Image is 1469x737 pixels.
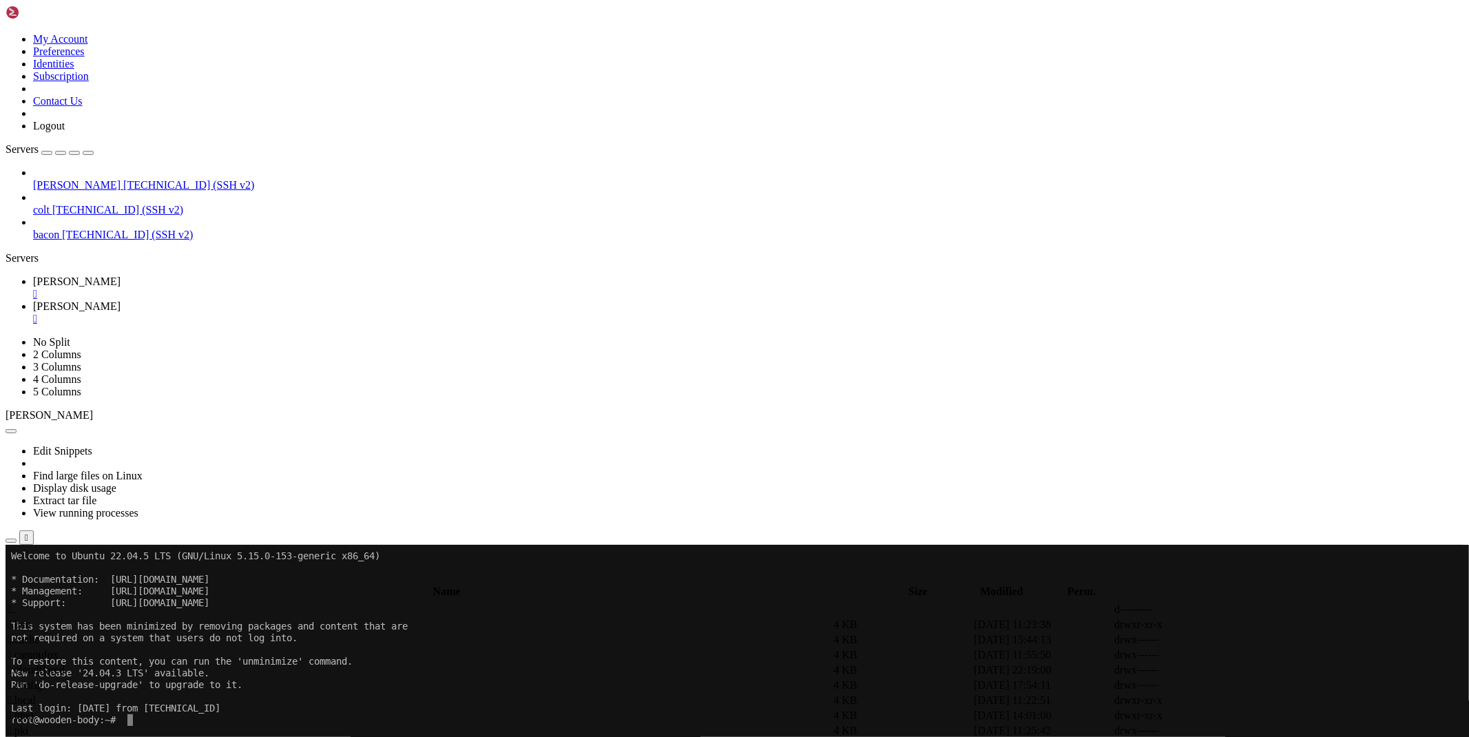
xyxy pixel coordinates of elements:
span:  [8,709,12,721]
x-row: This system has been minimized by removing packages and content that are [6,76,1289,87]
div: Servers [6,252,1463,264]
a: Display disk usage [33,482,116,494]
span: .local [8,694,36,706]
li: bacon [TECHNICAL_ID] (SSH v2) [33,216,1463,241]
span:  [8,725,12,736]
span:  [8,679,12,691]
span: .config [8,679,43,691]
td: [DATE] 22:19:00 [973,663,1112,677]
a: Identities [33,58,74,70]
td: 4 KB [833,648,972,662]
a: Extract tar file [33,495,96,506]
td: 4 KB [833,633,972,647]
span: .cloudflared [8,664,65,676]
td: 4 KB [833,678,972,692]
x-row: * Support: [URL][DOMAIN_NAME] [6,52,1289,64]
td: drwxr-xr-x [1114,694,1253,707]
th: Perm.: activate to sort column ascending [1055,585,1108,599]
x-row: not required on a system that users do not log into. [6,87,1289,99]
th: Modified: activate to sort column ascending [950,585,1054,599]
a: Preferences [33,45,85,57]
a: bacon [TECHNICAL_ID] (SSH v2) [33,229,1463,241]
x-row: Welcome to Ubuntu 22.04.5 LTS (GNU/Linux 5.15.0-153-generic x86_64) [6,6,1289,17]
span: [TECHNICAL_ID] (SSH v2) [52,204,183,216]
td: drwx------ [1114,663,1253,677]
a: [PERSON_NAME] [TECHNICAL_ID] (SSH v2) [33,179,1463,191]
a: Servers [6,143,94,155]
a: Contact Us [33,95,83,107]
td: [DATE] 15:44:13 [973,633,1112,647]
x-row: * Management: [URL][DOMAIN_NAME] [6,41,1289,52]
div: (20, 14) [122,169,127,181]
td: drwx------ [1114,648,1253,662]
a: Find large files on Linux [33,470,143,481]
td: drwx------ [1114,678,1253,692]
div:  [25,532,28,543]
x-row: Last login: [DATE] from [TECHNICAL_ID] [6,158,1289,169]
td: [DATE] 17:54:11 [973,678,1112,692]
span: [PERSON_NAME] [33,179,121,191]
td: drwxr-xr-x [1114,618,1253,632]
span: colt [33,204,50,216]
button:  [19,530,34,545]
x-row: root@wooden-body:~# [6,169,1289,181]
td: [DATE] 14:01:00 [973,709,1112,723]
td: [DATE] 11:22:51 [973,694,1112,707]
td: [DATE] 11:23:38 [973,618,1112,632]
x-row: New release '24.04.3 LTS' available. [6,123,1289,134]
td: d--------- [1114,603,1253,616]
a: colt [TECHNICAL_ID] (SSH v2) [33,204,1463,216]
span:  [8,649,12,661]
td: 4 KB [833,663,972,677]
span: [PERSON_NAME] [33,276,121,287]
span: [TECHNICAL_ID] (SSH v2) [62,229,193,240]
a: Edit Snippets [33,445,92,457]
img: Shellngn [6,6,85,19]
span: [TECHNICAL_ID] (SSH v2) [123,179,254,191]
span: Servers [6,143,39,155]
td: [DATE] 11:55:50 [973,648,1112,662]
span: .. [8,603,17,615]
x-row: Run 'do-release-upgrade' to upgrade to it. [6,134,1289,146]
a:  [33,313,1463,325]
span:  [8,694,12,706]
span: [PERSON_NAME] [33,300,121,312]
span: [PERSON_NAME] [6,409,93,421]
x-row: To restore this content, you can run the 'unminimize' command. [6,111,1289,123]
span: .bun [8,619,31,630]
span: .npm [8,709,34,721]
td: drwx------ [1114,633,1253,647]
a: Logout [33,120,65,132]
x-row: * Documentation: [URL][DOMAIN_NAME] [6,29,1289,41]
a: Subscription [33,70,89,82]
td: 4 KB [833,709,972,723]
a: 2 Columns [33,349,81,360]
span:  [8,603,12,615]
a: maus [33,300,1463,325]
a: No Split [33,336,70,348]
span:  [8,619,12,630]
a: 3 Columns [33,361,81,373]
a:  [33,288,1463,300]
span:  [8,634,12,645]
a: 4 Columns [33,373,81,385]
td: drwxr-xr-x [1114,709,1253,723]
li: colt [TECHNICAL_ID] (SSH v2) [33,191,1463,216]
a: maus [33,276,1463,300]
span:  [8,664,12,676]
a: My Account [33,33,88,45]
span: bacon [33,229,59,240]
span: .camoufox [8,649,59,661]
span: .cache [8,634,39,645]
td: 4 KB [833,694,972,707]
td: 4 KB [833,618,972,632]
li: [PERSON_NAME] [TECHNICAL_ID] (SSH v2) [33,167,1463,191]
span: .pki [8,725,28,736]
th: Name: activate to sort column descending [7,585,886,599]
a: 5 Columns [33,386,81,397]
a: View running processes [33,507,138,519]
th: Size: activate to sort column ascending [888,585,948,599]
